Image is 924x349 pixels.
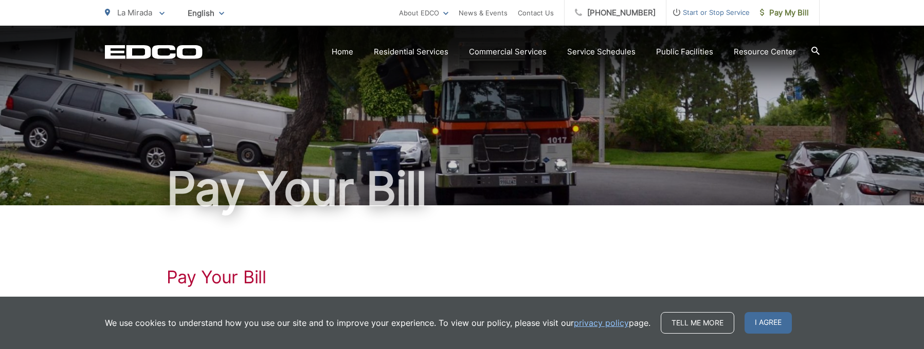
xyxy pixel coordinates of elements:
[105,317,650,329] p: We use cookies to understand how you use our site and to improve your experience. To view our pol...
[574,317,629,329] a: privacy policy
[399,7,448,19] a: About EDCO
[734,46,796,58] a: Resource Center
[167,267,758,287] h1: Pay Your Bill
[180,4,232,22] span: English
[661,312,734,334] a: Tell me more
[518,7,554,19] a: Contact Us
[105,45,203,59] a: EDCD logo. Return to the homepage.
[567,46,636,58] a: Service Schedules
[374,46,448,58] a: Residential Services
[745,312,792,334] span: I agree
[105,163,820,215] h1: Pay Your Bill
[760,7,809,19] span: Pay My Bill
[656,46,713,58] a: Public Facilities
[332,46,353,58] a: Home
[469,46,547,58] a: Commercial Services
[459,7,508,19] a: News & Events
[117,8,152,17] span: La Mirada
